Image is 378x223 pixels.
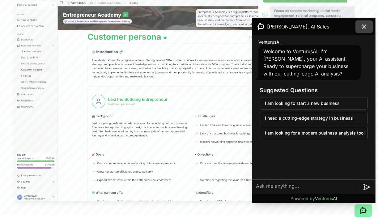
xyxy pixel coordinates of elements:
h3: Suggested Questions [260,86,368,95]
button: I need a cutting-edge strategy in business [260,112,368,124]
span: VenturusAI [315,196,337,201]
span: VenturusAI [258,39,281,45]
span: Welcome to VenturusAI! I'm [PERSON_NAME], your AI assistant. Ready to supercharge your business w... [263,48,348,77]
p: Powered by [291,195,337,202]
button: I am looking to start a new business [260,97,368,109]
span: [PERSON_NAME], AI Sales [267,23,329,30]
button: I am looking for a modern business analysis tool [260,127,368,139]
